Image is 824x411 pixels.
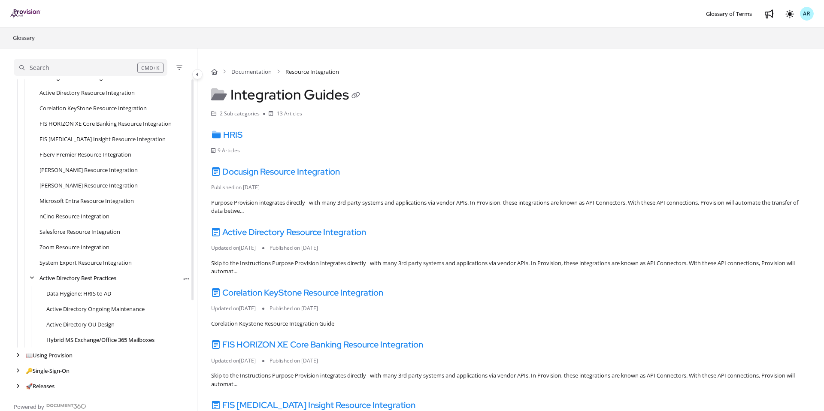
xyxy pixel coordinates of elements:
span: 🚀 [26,382,33,390]
a: Docusign Resource Integration [211,166,340,177]
button: Article more options [182,274,190,283]
div: arrow [14,367,22,375]
li: Published on [DATE] [262,305,324,312]
a: Jack Henry Symitar Resource Integration [39,181,138,190]
a: Data Hygiene: HRIS to AD [46,289,111,298]
a: HRIS [211,129,242,140]
button: Copy link of Integration Guides [349,89,363,103]
li: Updated on [DATE] [211,244,262,252]
button: Category toggle [192,69,203,79]
span: Glossary of Terms [706,10,752,18]
a: Active Directory Resource Integration [211,227,366,238]
li: Published on [DATE] [262,357,324,365]
div: Search [30,63,49,73]
li: Updated on [DATE] [211,357,262,365]
a: Corelation KeyStone Resource Integration [211,287,383,298]
button: AR [800,7,814,21]
li: 9 Articles [211,147,246,154]
a: FIS HORIZON XE Core Banking Resource Integration [211,339,423,350]
a: Zoom Resource Integration [39,243,109,251]
li: Updated on [DATE] [211,305,262,312]
img: brand logo [10,9,41,18]
div: arrow [14,382,22,390]
img: Document360 [46,404,86,409]
a: Corelation KeyStone Resource Integration [39,104,147,112]
a: Project logo [10,9,41,19]
a: Single-Sign-On [26,366,70,375]
a: Glossary [12,33,36,43]
a: System Export Resource Integration [39,258,132,267]
a: Hybrid MS Exchange/Office 365 Mailboxes [46,335,154,344]
div: Purpose Provision integrates directly with many 3rd party systems and applications via vendor API... [211,199,810,215]
a: Active Directory OU Design [46,320,115,329]
a: Active Directory Resource Integration [39,88,135,97]
a: Home [211,67,218,76]
button: Search [14,59,167,76]
li: 13 Articles [263,110,302,118]
a: Jack Henry SilverLake Resource Integration [39,166,138,174]
li: Published on [DATE] [262,244,324,252]
div: More options [182,273,190,283]
a: FIS HORIZON XE Core Banking Resource Integration [39,119,172,128]
div: CMD+K [137,63,164,73]
span: Powered by [14,402,44,411]
a: Powered by Document360 - opens in a new tab [14,401,86,411]
button: Filter [174,62,185,73]
a: nCino Resource Integration [39,212,109,221]
a: FiServ Premier Resource Integration [39,150,131,159]
a: FIS IBS Insight Resource Integration [39,135,166,143]
a: Using Provision [26,351,73,360]
a: Salesforce Resource Integration [39,227,120,236]
a: Documentation [231,67,272,76]
div: Skip to the Instructions Purpose Provision integrates directly with many 3rd party systems and ap... [211,259,810,276]
h1: Integration Guides [211,86,363,103]
span: Resource Integration [285,67,339,76]
span: AR [803,10,811,18]
a: Active Directory Ongoing Maintenance [46,305,145,313]
a: Whats new [762,7,776,21]
div: Skip to the Instructions Purpose Provision integrates directly with many 3rd party systems and ap... [211,372,810,388]
a: Microsoft Entra Resource Integration [39,196,134,205]
span: 📖 [26,351,33,359]
span: 🔑 [26,367,33,375]
a: Releases [26,382,55,390]
div: arrow [14,351,22,360]
div: arrow [27,274,36,282]
a: Active Directory Best Practices [39,274,116,282]
a: FIS [MEDICAL_DATA] Insight Resource Integration [211,399,415,411]
li: Published on [DATE] [211,184,266,191]
button: Theme options [783,7,797,21]
li: 2 Sub categories [211,110,263,118]
div: Corelation Keystone Resource Integration Guide [211,320,810,328]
